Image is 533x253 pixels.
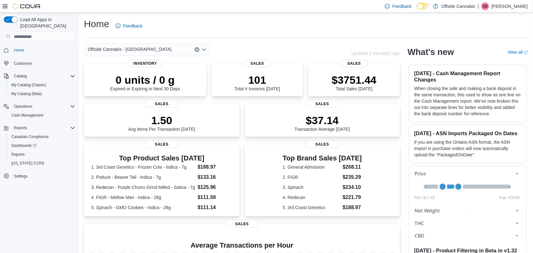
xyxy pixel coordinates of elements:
[283,174,340,180] dt: 2. FIGR
[14,174,27,179] span: Settings
[14,48,24,53] span: Home
[84,18,109,30] h1: Home
[417,3,430,9] input: Dark Mode
[91,194,195,201] dt: 4. FIGR - Mellow Man - Indica - 28g
[11,143,37,148] span: Dashboards
[6,159,78,168] button: [US_STATE] CCRS
[9,142,39,149] a: Dashboards
[9,111,75,119] span: Cash Management
[283,184,340,190] dt: 3. Spinach
[6,111,78,120] button: Cash Management
[9,133,75,141] span: Canadian Compliance
[343,184,362,191] dd: $234.10
[128,60,163,67] span: Inventory
[11,113,43,118] span: Cash Management
[340,60,368,67] span: Sales
[295,114,350,132] div: Transaction Average [DATE]
[198,204,232,211] dd: $111.14
[110,74,180,91] div: Expired or Expiring in Next 30 Days
[11,103,35,110] button: Operations
[6,89,78,98] button: My Catalog (Beta)
[524,51,528,54] svg: External link
[283,194,340,201] dt: 4. Redecan
[198,163,232,171] dd: $188.97
[11,60,35,67] a: Customers
[1,45,78,55] button: Home
[9,133,51,141] a: Canadian Compliance
[478,3,479,10] p: |
[332,74,377,91] div: Total Sales [DATE]
[91,184,195,190] dt: 3. Redecan - Purple Churro Grind Milled - Sativa - 7g
[235,74,280,86] p: 101
[201,47,207,52] button: Open list of options
[11,46,75,54] span: Home
[14,125,27,130] span: Reports
[6,81,78,89] button: My Catalog (Classic)
[11,103,75,110] span: Operations
[1,102,78,111] button: Operations
[6,150,78,159] button: Reports
[9,160,75,167] span: Washington CCRS
[392,3,412,9] span: Feedback
[113,20,145,32] a: Feedback
[6,141,78,150] a: Dashboards
[9,151,27,158] a: Reports
[4,43,75,197] nav: Complex example
[1,58,78,68] button: Customers
[11,134,49,139] span: Canadian Compliance
[283,164,340,170] dt: 1. General Admission
[91,164,195,170] dt: 1. 3rd Coast Genetics - Frozen Cola - Indica - 7g
[408,47,454,57] h2: What's new
[9,111,46,119] a: Cash Management
[414,130,521,136] h3: [DATE] - ASN Imports Packaged On Dates
[1,172,78,181] button: Settings
[9,142,75,149] span: Dashboards
[195,47,200,52] button: Clear input
[91,174,195,180] dt: 2. Potluck - Beaver Tail - Indica - 7g
[343,173,362,181] dd: $235.29
[305,141,340,148] span: Sales
[441,3,475,10] p: Offside Cannabis
[9,151,75,158] span: Reports
[1,123,78,132] button: Reports
[243,60,271,67] span: Sales
[492,3,528,10] p: [PERSON_NAME]
[414,85,521,117] p: When closing the safe and making a bank deposit in the same transaction, this used to show as one...
[9,90,45,98] a: My Catalog (Beta)
[283,204,340,211] dt: 5. 3rd Coast Genetics
[225,220,260,228] span: Sales
[198,184,232,191] dd: $125.96
[110,74,180,86] p: 0 units / 0 g
[9,81,75,89] span: My Catalog (Classic)
[11,91,42,96] span: My Catalog (Beta)
[128,114,195,132] div: Avg Items Per Transaction [DATE]
[508,50,528,55] a: View allExternal link
[11,124,30,132] button: Reports
[9,90,75,98] span: My Catalog (Beta)
[305,100,340,108] span: Sales
[482,3,489,10] div: Sean Bensley
[351,51,400,56] p: Updated 2 minute(s) ago
[11,46,27,54] a: Home
[343,194,362,201] dd: $221.79
[91,204,195,211] dt: 5. Spinach - GMO Cookies - Indica - 28g
[343,204,362,211] dd: $188.97
[414,70,521,83] h3: [DATE] - Cash Management Report Changes
[18,16,75,29] span: Load All Apps in [GEOGRAPHIC_DATA]
[198,194,232,201] dd: $111.59
[6,132,78,141] button: Canadian Compliance
[11,82,46,87] span: My Catalog (Classic)
[144,100,179,108] span: Sales
[11,72,29,80] button: Catalog
[14,74,27,79] span: Catalog
[11,59,75,67] span: Customers
[9,81,49,89] a: My Catalog (Classic)
[13,3,41,9] img: Cova
[11,161,44,166] span: [US_STATE] CCRS
[483,3,488,10] span: SB
[1,72,78,81] button: Catalog
[198,173,232,181] dd: $133.16
[91,154,232,162] h3: Top Product Sales [DATE]
[88,45,171,53] span: Offside Cannabis - [GEOGRAPHIC_DATA]
[332,74,377,86] p: $3751.44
